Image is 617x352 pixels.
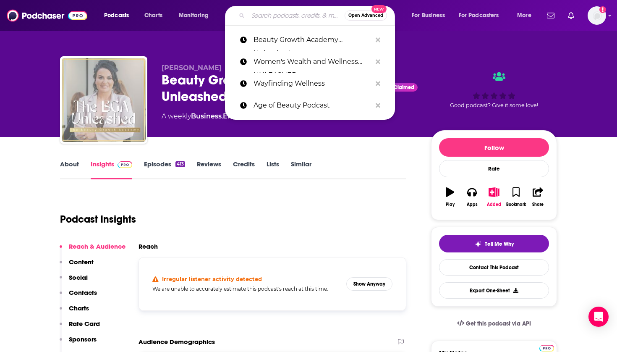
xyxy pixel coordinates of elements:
span: Claimed [394,85,414,89]
span: Logged in as Mark.Hayward [588,6,606,25]
button: Sponsors [60,335,97,351]
div: Apps [467,202,478,207]
button: Share [527,182,549,212]
button: Rate Card [60,320,100,335]
a: Pro website [539,344,554,352]
button: Follow [439,138,549,157]
button: Bookmark [505,182,527,212]
a: Entrepreneur [223,112,270,120]
button: Show profile menu [588,6,606,25]
h2: Reach [139,242,158,250]
div: A weekly podcast [162,111,346,121]
button: Reach & Audience [60,242,125,258]
button: Export One-Sheet [439,282,549,299]
h5: We are unable to accurately estimate this podcast's reach at this time. [152,286,340,292]
div: Play [446,202,455,207]
span: Charts [144,10,162,21]
p: Wayfinding Wellness [254,73,371,95]
p: Age of Beauty Podcast [254,95,371,116]
input: Search podcasts, credits, & more... [248,9,345,22]
span: , [222,112,223,120]
span: Get this podcast via API [466,320,531,327]
a: Business [191,112,222,120]
span: More [517,10,531,21]
a: Charts [139,9,167,22]
h4: Irregular listener activity detected [162,276,262,282]
img: Podchaser Pro [539,345,554,352]
img: Podchaser - Follow, Share and Rate Podcasts [7,8,87,24]
button: Apps [461,182,483,212]
h1: Podcast Insights [60,213,136,226]
button: Charts [60,304,89,320]
span: Podcasts [104,10,129,21]
a: Age of Beauty Podcast [225,95,395,116]
a: Wayfinding Wellness [225,73,395,95]
span: Open Advanced [348,13,383,18]
span: Monitoring [179,10,209,21]
h2: Audience Demographics [139,338,215,346]
div: Open Intercom Messenger [588,307,609,327]
button: open menu [511,9,542,22]
span: [PERSON_NAME] [162,64,222,72]
a: InsightsPodchaser Pro [91,160,132,179]
p: Sponsors [69,335,97,343]
span: Tell Me Why [485,241,514,247]
a: Get this podcast via API [450,313,538,334]
button: open menu [98,9,140,22]
svg: Add a profile image [599,6,606,13]
img: Beauty Growth Academy Unleashed [62,58,146,142]
p: Women's Wealth and Wellness UNLEASHED [254,51,371,73]
a: Episodes413 [144,160,185,179]
a: Similar [291,160,311,179]
a: Show notifications dropdown [544,8,558,23]
div: Bookmark [506,202,526,207]
p: Social [69,273,88,281]
p: Beauty Growth Academy Unleashed [254,29,371,51]
button: Play [439,182,461,212]
span: Good podcast? Give it some love! [450,102,538,108]
span: For Podcasters [459,10,499,21]
img: User Profile [588,6,606,25]
div: Search podcasts, credits, & more... [233,6,403,25]
div: Share [532,202,544,207]
p: Charts [69,304,89,312]
button: Open AdvancedNew [345,11,387,21]
button: open menu [453,9,511,22]
button: open menu [173,9,220,22]
a: Lists [267,160,279,179]
div: 413 [175,161,185,167]
span: For Business [412,10,445,21]
a: Reviews [197,160,221,179]
button: tell me why sparkleTell Me Why [439,235,549,252]
p: Reach & Audience [69,242,125,250]
p: Contacts [69,289,97,297]
button: Added [483,182,505,212]
div: Added [487,202,501,207]
p: Rate Card [69,320,100,328]
a: Contact This Podcast [439,259,549,276]
a: Women's Wealth and Wellness UNLEASHED [225,51,395,73]
img: tell me why sparkle [475,241,481,247]
a: Beauty Growth Academy Unleashed [225,29,395,51]
div: Good podcast? Give it some love! [431,64,557,116]
button: Contacts [60,289,97,304]
p: Content [69,258,94,266]
button: Content [60,258,94,273]
button: Social [60,273,88,289]
button: Show Anyway [346,277,392,291]
div: Rate [439,160,549,177]
button: open menu [406,9,455,22]
span: New [371,5,387,13]
a: Show notifications dropdown [565,8,578,23]
a: About [60,160,79,179]
img: Podchaser Pro [118,161,132,168]
a: Credits [233,160,255,179]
